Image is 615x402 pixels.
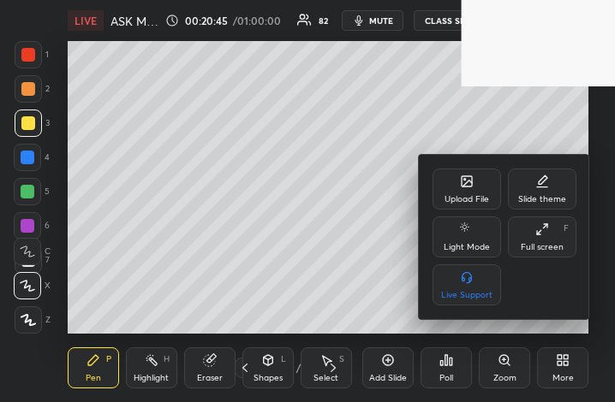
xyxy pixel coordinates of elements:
div: Live Support [441,291,493,299]
div: Slide theme [518,195,566,204]
div: Light Mode [444,243,490,251]
div: Full screen [521,243,564,251]
div: F [564,224,569,233]
div: Upload File [445,195,489,204]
